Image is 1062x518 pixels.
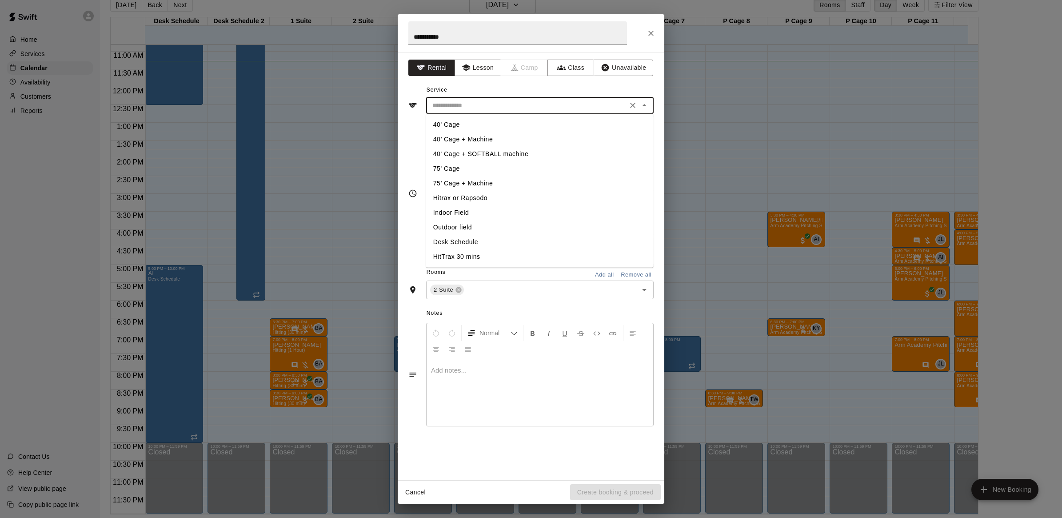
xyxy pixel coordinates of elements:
button: Right Align [444,341,459,357]
button: Undo [428,325,443,341]
button: Format Strikethrough [573,325,588,341]
li: 40’ Cage + Machine [426,132,654,147]
li: 75’ Cage + Machine [426,176,654,191]
button: Lesson [455,60,501,76]
button: Format Underline [557,325,572,341]
li: Hitrax or Rapsodo [426,191,654,205]
svg: Notes [408,370,417,379]
button: Cancel [401,484,430,501]
button: Justify Align [460,341,475,357]
svg: Service [408,101,417,110]
li: 40' Cage [426,117,654,132]
div: 2 Suite [430,285,464,295]
button: Unavailable [594,60,653,76]
button: Insert Link [605,325,620,341]
li: 75' Cage [426,161,654,176]
span: Notes [427,306,654,321]
button: Class [547,60,594,76]
button: Add all [590,268,619,282]
button: Remove all [619,268,654,282]
button: Center Align [428,341,443,357]
button: Clear [627,99,639,112]
button: Redo [444,325,459,341]
li: Outdoor field [426,220,654,235]
svg: Timing [408,189,417,198]
span: Service [427,87,447,93]
button: Rental [408,60,455,76]
span: Camps can only be created in the Services page [501,60,548,76]
span: Normal [479,329,511,337]
span: 2 Suite [430,285,457,294]
button: Close [638,99,651,112]
li: HitTrax 30 mins [426,249,654,264]
li: Indoor Field [426,205,654,220]
button: Insert Code [589,325,604,341]
button: Left Align [625,325,640,341]
li: Desk Schedule [426,235,654,249]
button: Formatting Options [463,325,521,341]
button: Format Italics [541,325,556,341]
svg: Rooms [408,285,417,294]
span: Rooms [427,269,446,275]
button: Format Bold [525,325,540,341]
button: Close [643,25,659,41]
button: Open [638,284,651,296]
li: 40' Cage + SOFTBALL machine [426,147,654,161]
